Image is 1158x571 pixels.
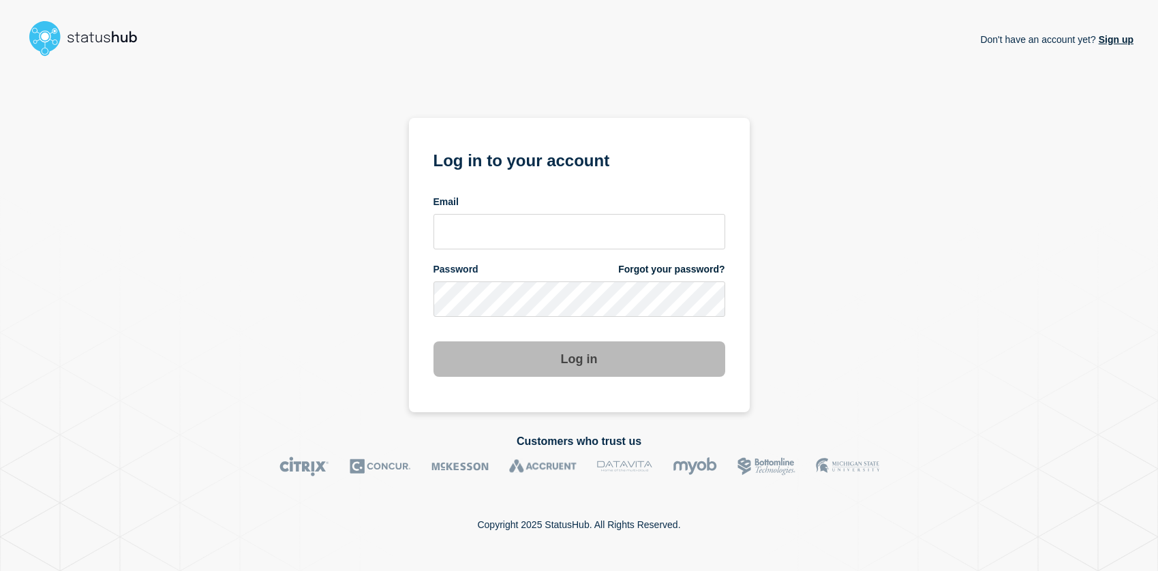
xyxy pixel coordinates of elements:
[433,214,725,249] input: email input
[25,16,154,60] img: StatusHub logo
[816,457,879,476] img: MSU logo
[433,263,478,276] span: Password
[350,457,411,476] img: Concur logo
[477,519,680,530] p: Copyright 2025 StatusHub. All Rights Reserved.
[737,457,795,476] img: Bottomline logo
[597,457,652,476] img: DataVita logo
[433,341,725,377] button: Log in
[433,281,725,317] input: password input
[279,457,329,476] img: Citrix logo
[433,196,459,209] span: Email
[431,457,489,476] img: McKesson logo
[25,435,1133,448] h2: Customers who trust us
[433,146,725,172] h1: Log in to your account
[509,457,577,476] img: Accruent logo
[980,23,1133,56] p: Don't have an account yet?
[618,263,725,276] a: Forgot your password?
[673,457,717,476] img: myob logo
[1096,34,1133,45] a: Sign up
